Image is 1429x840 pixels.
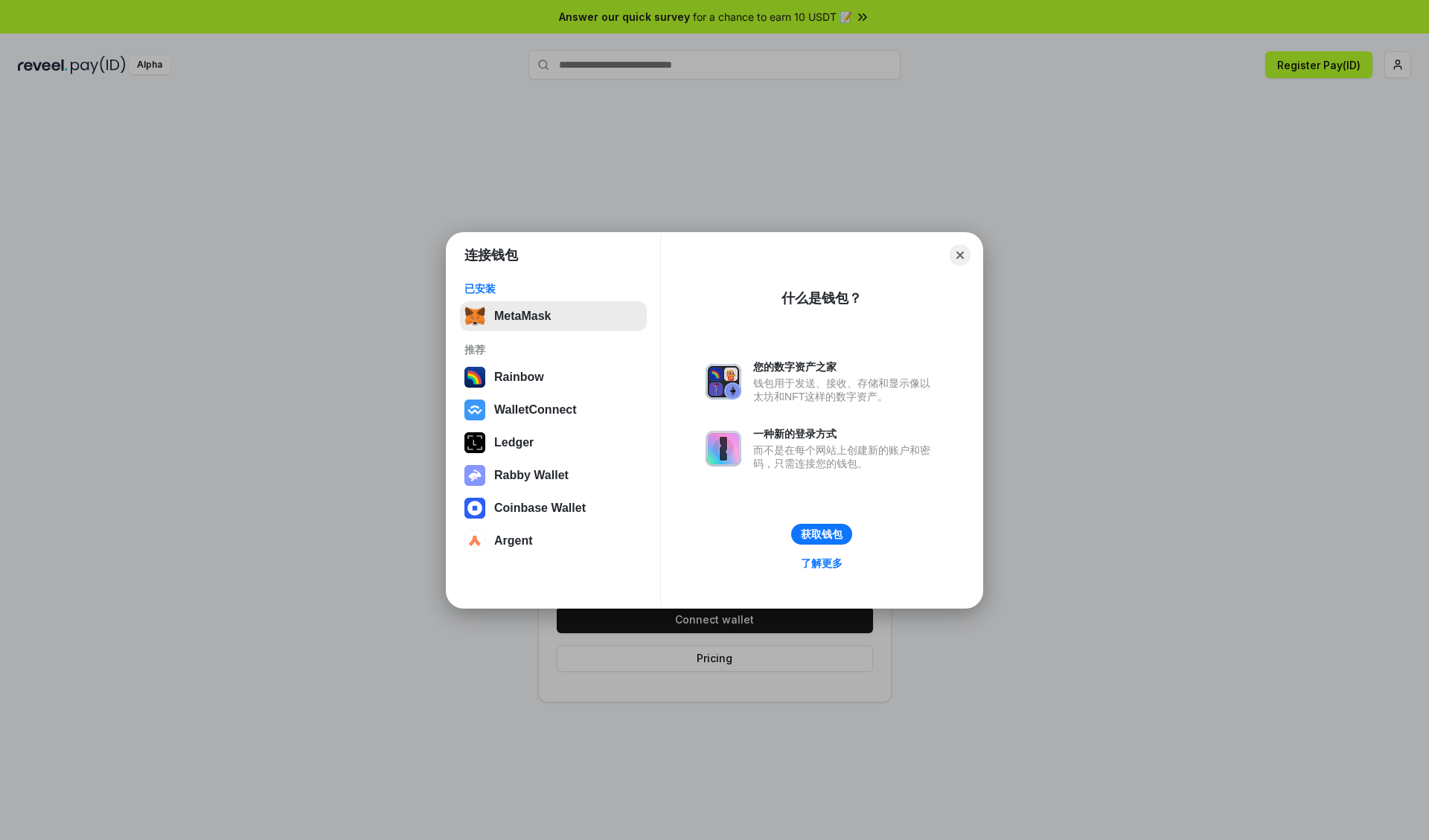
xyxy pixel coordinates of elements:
[464,282,642,295] div: 已安装
[753,376,938,403] div: 钱包用于发送、接收、存储和显示像以太坊和NFT这样的数字资产。
[464,432,485,453] img: svg+xml,%3Csvg%20xmlns%3D%22http%3A%2F%2Fwww.w3.org%2F2000%2Fsvg%22%20width%3D%2228%22%20height%3...
[460,493,647,523] button: Coinbase Wallet
[464,367,485,388] img: svg+xml,%3Csvg%20width%3D%22120%22%20height%3D%22120%22%20viewBox%3D%220%200%20120%20120%22%20fil...
[792,554,851,573] a: 了解更多
[494,371,544,384] div: Rainbow
[791,524,852,545] button: 获取钱包
[460,301,647,331] button: MetaMask
[460,461,647,490] button: Rabby Wallet
[706,364,741,400] img: svg+xml,%3Csvg%20xmlns%3D%22http%3A%2F%2Fwww.w3.org%2F2000%2Fsvg%22%20fill%3D%22none%22%20viewBox...
[464,465,485,486] img: svg+xml,%3Csvg%20xmlns%3D%22http%3A%2F%2Fwww.w3.org%2F2000%2Fsvg%22%20fill%3D%22none%22%20viewBox...
[464,343,642,356] div: 推荐
[460,395,647,425] button: WalletConnect
[781,289,862,307] div: 什么是钱包？
[464,530,485,551] img: svg+xml,%3Csvg%20width%3D%2228%22%20height%3D%2228%22%20viewBox%3D%220%200%2028%2028%22%20fill%3D...
[464,498,485,519] img: svg+xml,%3Csvg%20width%3D%2228%22%20height%3D%2228%22%20viewBox%3D%220%200%2028%2028%22%20fill%3D...
[753,427,938,440] div: 一种新的登录方式
[494,403,577,417] div: WalletConnect
[494,534,533,548] div: Argent
[706,431,741,467] img: svg+xml,%3Csvg%20xmlns%3D%22http%3A%2F%2Fwww.w3.org%2F2000%2Fsvg%22%20fill%3D%22none%22%20viewBox...
[464,400,485,420] img: svg+xml,%3Csvg%20width%3D%2228%22%20height%3D%2228%22%20viewBox%3D%220%200%2028%2028%22%20fill%3D...
[460,428,647,458] button: Ledger
[494,436,534,449] div: Ledger
[464,306,485,327] img: svg+xml,%3Csvg%20fill%3D%22none%22%20height%3D%2233%22%20viewBox%3D%220%200%2035%2033%22%20width%...
[753,360,938,373] div: 您的数字资产之家
[801,557,843,570] div: 了解更多
[494,310,551,323] div: MetaMask
[801,528,843,541] div: 获取钱包
[494,501,586,515] div: Coinbase Wallet
[460,526,647,556] button: Argent
[753,443,938,470] div: 而不是在每个网站上创建新的账户和密码，只需连接您的钱包。
[950,245,971,266] button: Close
[494,469,569,482] div: Rabby Wallet
[464,246,518,264] h1: 连接钱包
[460,362,647,392] button: Rainbow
